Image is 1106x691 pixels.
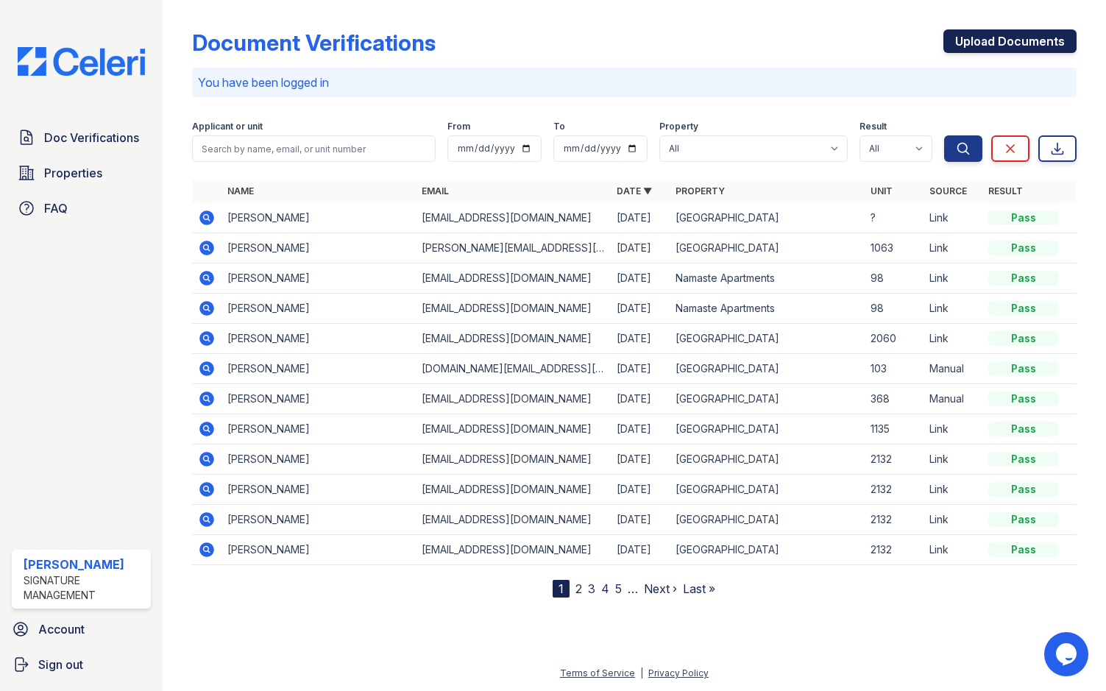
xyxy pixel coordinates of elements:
[44,164,102,182] span: Properties
[865,233,924,263] td: 1063
[865,203,924,233] td: ?
[683,581,715,596] a: Last »
[865,444,924,475] td: 2132
[648,667,709,678] a: Privacy Policy
[988,301,1059,316] div: Pass
[865,263,924,294] td: 98
[670,475,865,505] td: [GEOGRAPHIC_DATA]
[988,542,1059,557] div: Pass
[416,294,611,324] td: [EMAIL_ADDRESS][DOMAIN_NAME]
[988,391,1059,406] div: Pass
[560,667,635,678] a: Terms of Service
[575,581,582,596] a: 2
[670,263,865,294] td: Namaste Apartments
[617,185,652,196] a: Date ▼
[221,263,416,294] td: [PERSON_NAME]
[670,324,865,354] td: [GEOGRAPHIC_DATA]
[670,203,865,233] td: [GEOGRAPHIC_DATA]
[988,452,1059,467] div: Pass
[670,384,865,414] td: [GEOGRAPHIC_DATA]
[615,581,622,596] a: 5
[988,185,1023,196] a: Result
[611,535,670,565] td: [DATE]
[12,194,151,223] a: FAQ
[553,580,570,598] div: 1
[611,475,670,505] td: [DATE]
[988,512,1059,527] div: Pass
[611,324,670,354] td: [DATE]
[588,581,595,596] a: 3
[221,444,416,475] td: [PERSON_NAME]
[865,294,924,324] td: 98
[859,121,887,132] label: Result
[416,475,611,505] td: [EMAIL_ADDRESS][DOMAIN_NAME]
[929,185,967,196] a: Source
[988,482,1059,497] div: Pass
[924,535,982,565] td: Link
[924,354,982,384] td: Manual
[221,414,416,444] td: [PERSON_NAME]
[644,581,677,596] a: Next ›
[601,581,609,596] a: 4
[924,505,982,535] td: Link
[988,331,1059,346] div: Pass
[924,294,982,324] td: Link
[221,384,416,414] td: [PERSON_NAME]
[38,620,85,638] span: Account
[865,535,924,565] td: 2132
[1044,632,1091,676] iframe: chat widget
[924,475,982,505] td: Link
[611,384,670,414] td: [DATE]
[611,354,670,384] td: [DATE]
[447,121,470,132] label: From
[416,263,611,294] td: [EMAIL_ADDRESS][DOMAIN_NAME]
[416,505,611,535] td: [EMAIL_ADDRESS][DOMAIN_NAME]
[670,414,865,444] td: [GEOGRAPHIC_DATA]
[988,241,1059,255] div: Pass
[6,650,157,679] button: Sign out
[611,505,670,535] td: [DATE]
[924,444,982,475] td: Link
[676,185,725,196] a: Property
[416,535,611,565] td: [EMAIL_ADDRESS][DOMAIN_NAME]
[611,233,670,263] td: [DATE]
[924,233,982,263] td: Link
[670,505,865,535] td: [GEOGRAPHIC_DATA]
[221,354,416,384] td: [PERSON_NAME]
[416,354,611,384] td: [DOMAIN_NAME][EMAIL_ADDRESS][DOMAIN_NAME]
[611,263,670,294] td: [DATE]
[416,444,611,475] td: [EMAIL_ADDRESS][DOMAIN_NAME]
[988,361,1059,376] div: Pass
[659,121,698,132] label: Property
[865,384,924,414] td: 368
[670,294,865,324] td: Namaste Apartments
[416,324,611,354] td: [EMAIL_ADDRESS][DOMAIN_NAME]
[865,505,924,535] td: 2132
[865,354,924,384] td: 103
[943,29,1077,53] a: Upload Documents
[221,324,416,354] td: [PERSON_NAME]
[221,475,416,505] td: [PERSON_NAME]
[44,199,68,217] span: FAQ
[221,535,416,565] td: [PERSON_NAME]
[227,185,254,196] a: Name
[44,129,139,146] span: Doc Verifications
[12,158,151,188] a: Properties
[221,505,416,535] td: [PERSON_NAME]
[670,535,865,565] td: [GEOGRAPHIC_DATA]
[416,414,611,444] td: [EMAIL_ADDRESS][DOMAIN_NAME]
[865,414,924,444] td: 1135
[611,414,670,444] td: [DATE]
[12,123,151,152] a: Doc Verifications
[422,185,449,196] a: Email
[871,185,893,196] a: Unit
[24,573,145,603] div: Signature Management
[416,203,611,233] td: [EMAIL_ADDRESS][DOMAIN_NAME]
[192,29,436,56] div: Document Verifications
[865,475,924,505] td: 2132
[670,444,865,475] td: [GEOGRAPHIC_DATA]
[553,121,565,132] label: To
[192,121,263,132] label: Applicant or unit
[670,233,865,263] td: [GEOGRAPHIC_DATA]
[988,271,1059,286] div: Pass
